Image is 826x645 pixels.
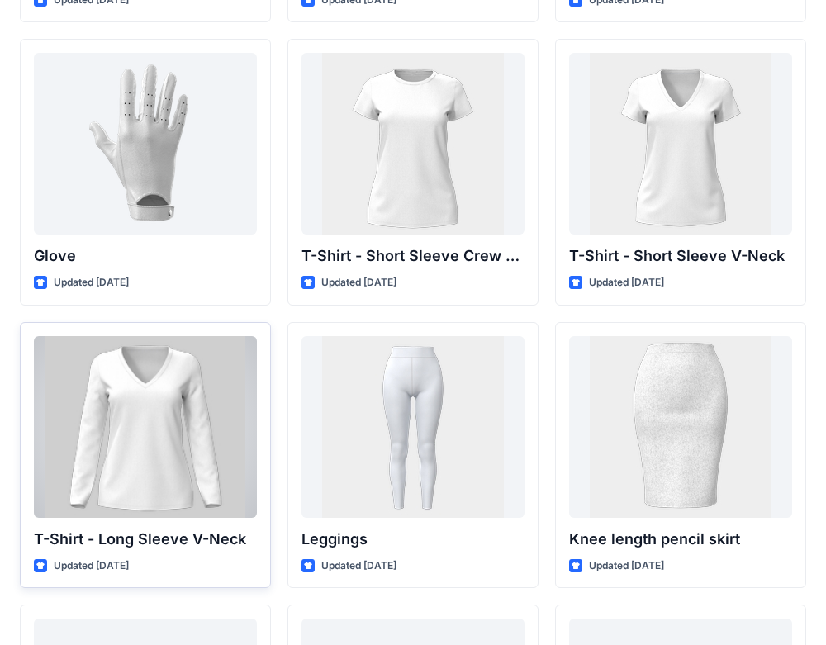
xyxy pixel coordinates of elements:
[569,53,792,235] a: T-Shirt - Short Sleeve V-Neck
[569,244,792,268] p: T-Shirt - Short Sleeve V-Neck
[34,528,257,551] p: T-Shirt - Long Sleeve V-Neck
[321,274,396,292] p: Updated [DATE]
[321,557,396,575] p: Updated [DATE]
[301,528,525,551] p: Leggings
[569,528,792,551] p: Knee length pencil skirt
[589,557,664,575] p: Updated [DATE]
[54,557,129,575] p: Updated [DATE]
[34,244,257,268] p: Glove
[301,244,525,268] p: T-Shirt - Short Sleeve Crew Neck
[301,53,525,235] a: T-Shirt - Short Sleeve Crew Neck
[569,336,792,518] a: Knee length pencil skirt
[54,274,129,292] p: Updated [DATE]
[34,336,257,518] a: T-Shirt - Long Sleeve V-Neck
[589,274,664,292] p: Updated [DATE]
[301,336,525,518] a: Leggings
[34,53,257,235] a: Glove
